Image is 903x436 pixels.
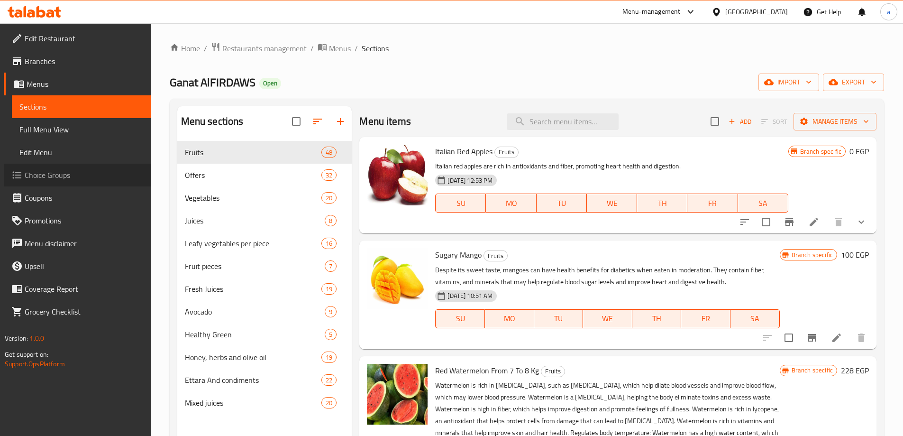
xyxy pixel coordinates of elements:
a: Choice Groups [4,164,151,186]
div: items [321,147,337,158]
div: Open [259,78,281,89]
span: TU [540,196,583,210]
span: Fruits [495,147,518,158]
button: SA [738,194,788,213]
span: 8 [325,216,336,225]
span: 22 [322,376,336,385]
button: Branch-specific-item [778,211,801,233]
span: Menu disclaimer [25,238,143,249]
div: items [321,169,337,181]
a: Promotions [4,209,151,232]
button: TH [632,309,682,328]
span: import [766,76,812,88]
span: TH [636,312,678,325]
span: Fruits [185,147,322,158]
div: Fruit pieces [185,260,325,272]
span: TH [641,196,684,210]
span: FR [691,196,734,210]
div: items [325,329,337,340]
span: Grocery Checklist [25,306,143,317]
span: Menus [329,43,351,54]
h2: Menu items [359,114,411,129]
h6: 228 EGP [841,364,869,377]
div: Fruits [483,250,508,261]
div: Fresh Juices19 [177,278,352,300]
div: Honey, herbs and olive oil [185,352,322,363]
a: Upsell [4,255,151,278]
span: [DATE] 10:51 AM [444,291,496,300]
a: Menus [318,42,351,55]
a: Coverage Report [4,278,151,300]
span: 7 [325,262,336,271]
span: Branch specific [796,147,845,156]
a: Menus [4,73,151,95]
button: SU [435,309,485,328]
span: Coupons [25,192,143,204]
span: Add item [725,114,755,129]
button: FR [681,309,730,328]
span: Select to update [779,328,799,348]
span: Get support on: [5,348,48,361]
span: Branch specific [788,250,837,260]
li: / [310,43,314,54]
span: WE [591,196,633,210]
span: SU [439,196,482,210]
span: 19 [322,285,336,294]
div: items [325,260,337,272]
button: Manage items [794,113,876,130]
button: TH [637,194,687,213]
button: sort-choices [733,211,756,233]
span: Offers [185,169,322,181]
a: Home [170,43,200,54]
span: Coverage Report [25,283,143,295]
div: items [321,192,337,204]
a: Grocery Checklist [4,300,151,323]
span: export [830,76,876,88]
button: delete [827,211,850,233]
div: Ettara And condiments22 [177,369,352,391]
span: Select section [705,111,725,131]
span: 19 [322,353,336,362]
img: Sugary Mango [367,248,428,309]
span: SA [734,312,776,325]
button: export [823,74,884,91]
li: / [204,43,207,54]
div: Avocado9 [177,300,352,323]
div: Healthy Green5 [177,323,352,346]
span: Mixed juices [185,397,322,408]
a: Edit menu item [808,216,820,228]
span: Leafy vegetables per piece [185,238,322,249]
button: delete [850,326,873,349]
span: Red Watermelon From 7 To 8 Kg [435,363,539,378]
span: 1.0.0 [29,332,44,344]
div: Fresh Juices [185,283,322,295]
span: Sort sections [306,110,329,133]
h6: 100 EGP [841,248,869,261]
div: Juices8 [177,209,352,232]
a: Restaurants management [211,42,307,55]
a: Sections [12,95,151,118]
span: Open [259,79,281,87]
span: Select to update [756,212,776,232]
span: Juices [185,215,325,226]
button: WE [583,309,632,328]
a: Menu disclaimer [4,232,151,255]
span: Choice Groups [25,169,143,181]
div: Honey, herbs and olive oil19 [177,346,352,369]
img: Italian Red Apples [367,145,428,205]
button: WE [587,194,637,213]
span: Menus [27,78,143,90]
a: Edit Menu [12,141,151,164]
span: Avocado [185,306,325,317]
div: Fruit pieces7 [177,255,352,278]
button: show more [850,211,873,233]
span: MO [489,312,530,325]
nav: breadcrumb [170,42,884,55]
div: items [321,238,337,249]
span: SA [742,196,784,210]
div: Ettara And condiments [185,374,322,386]
span: Vegetables [185,192,322,204]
